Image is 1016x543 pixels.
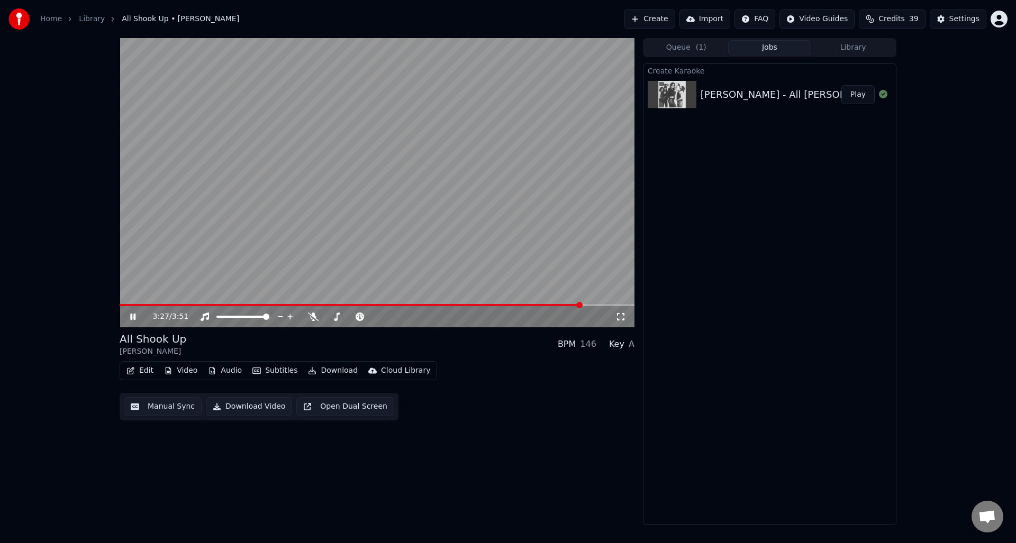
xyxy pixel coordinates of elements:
button: Audio [204,363,246,378]
button: Create [624,10,675,29]
div: Cloud Library [381,365,430,376]
span: 3:27 [153,311,169,322]
nav: breadcrumb [40,14,239,24]
button: FAQ [734,10,775,29]
button: Queue [645,40,728,56]
button: Video [160,363,202,378]
button: Jobs [728,40,812,56]
div: [PERSON_NAME] - All [PERSON_NAME] Up [701,87,899,102]
button: Credits39 [859,10,925,29]
span: Credits [878,14,904,24]
a: Open chat [972,501,1003,532]
div: BPM [558,338,576,351]
button: Open Dual Screen [296,397,394,416]
div: Key [609,338,624,351]
span: All Shook Up • [PERSON_NAME] [122,14,239,24]
button: Settings [930,10,986,29]
div: Create Karaoke [643,64,896,77]
button: Play [841,85,875,104]
button: Edit [122,363,158,378]
button: Download Video [206,397,292,416]
div: / [153,311,178,322]
a: Home [40,14,62,24]
div: 146 [580,338,596,351]
a: Library [79,14,105,24]
button: Subtitles [248,363,302,378]
div: [PERSON_NAME] [120,346,186,357]
div: A [629,338,634,351]
span: 39 [909,14,919,24]
button: Video Guides [779,10,855,29]
div: All Shook Up [120,332,186,346]
button: Manual Sync [124,397,202,416]
span: 3:51 [172,311,188,322]
span: ( 1 ) [696,42,706,53]
button: Download [304,363,362,378]
div: Settings [949,14,979,24]
button: Library [811,40,895,56]
button: Import [679,10,730,29]
img: youka [8,8,30,30]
